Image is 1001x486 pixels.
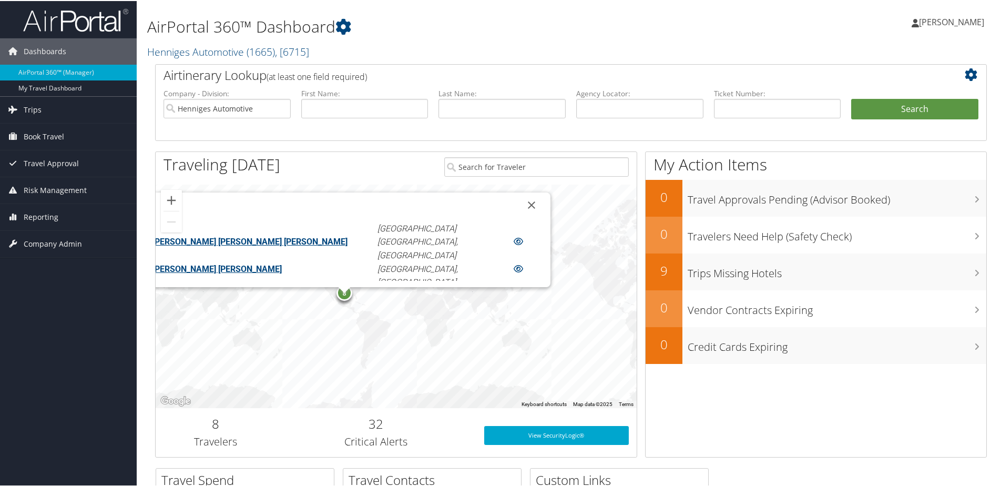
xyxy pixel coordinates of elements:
h3: Critical Alerts [284,433,468,448]
span: Risk Management [24,176,87,202]
a: 0Vendor Contracts Expiring [646,289,986,326]
label: Agency Locator: [576,87,703,98]
a: Terms (opens in new tab) [619,400,634,406]
h3: Credit Cards Expiring [688,333,986,353]
img: Google [158,393,193,407]
h3: Travelers [164,433,268,448]
h3: Travelers Need Help (Safety Check) [688,223,986,243]
h1: My Action Items [646,153,986,175]
button: Zoom out [161,210,182,231]
span: Trips [24,96,42,122]
em: [GEOGRAPHIC_DATA], [GEOGRAPHIC_DATA] [378,209,458,232]
span: , [ 6715 ] [275,44,309,58]
a: 0Travel Approvals Pending (Advisor Booked) [646,179,986,216]
h1: Traveling [DATE] [164,153,280,175]
h2: 0 [646,298,682,316]
h3: Trips Missing Hotels [688,260,986,280]
h1: AirPortal 360™ Dashboard [147,15,712,37]
button: Search [851,98,978,119]
span: Travel Approval [24,149,79,176]
input: Search for Traveler [444,156,629,176]
span: (at least one field required) [267,70,367,82]
h2: 0 [646,224,682,242]
h2: 9 [646,261,682,279]
a: [PERSON_NAME] [PERSON_NAME] [PERSON_NAME] [152,236,348,246]
h2: Airtinerary Lookup [164,65,909,83]
img: airportal-logo.png [23,7,128,32]
h2: 8 [164,414,268,432]
span: Book Travel [24,123,64,149]
label: Last Name: [438,87,566,98]
a: 0Travelers Need Help (Safety Check) [646,216,986,252]
a: [PERSON_NAME] [PERSON_NAME] [152,262,282,272]
a: View SecurityLogic® [484,425,629,444]
span: Company Admin [24,230,82,256]
label: Ticket Number: [714,87,841,98]
a: 9Trips Missing Hotels [646,252,986,289]
span: Reporting [24,203,58,229]
h2: 32 [284,414,468,432]
label: First Name: [301,87,428,98]
span: Dashboards [24,37,66,64]
h2: 0 [646,187,682,205]
span: Map data ©2025 [573,400,612,406]
button: Keyboard shortcuts [522,400,567,407]
span: ( 1665 ) [247,44,275,58]
a: [PERSON_NAME] [912,5,995,37]
a: Henniges Automotive [147,44,309,58]
button: Close [519,191,544,217]
label: Company - Division: [164,87,291,98]
div: 8 [336,284,352,300]
h2: 0 [646,335,682,352]
em: [GEOGRAPHIC_DATA], [GEOGRAPHIC_DATA] [378,236,458,259]
h3: Vendor Contracts Expiring [688,297,986,317]
button: Zoom in [161,189,182,210]
a: Open this area in Google Maps (opens a new window) [158,393,193,407]
h3: Travel Approvals Pending (Advisor Booked) [688,186,986,206]
em: [GEOGRAPHIC_DATA], [GEOGRAPHIC_DATA] [378,262,458,286]
span: [PERSON_NAME] [919,15,984,27]
a: 0Credit Cards Expiring [646,326,986,363]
